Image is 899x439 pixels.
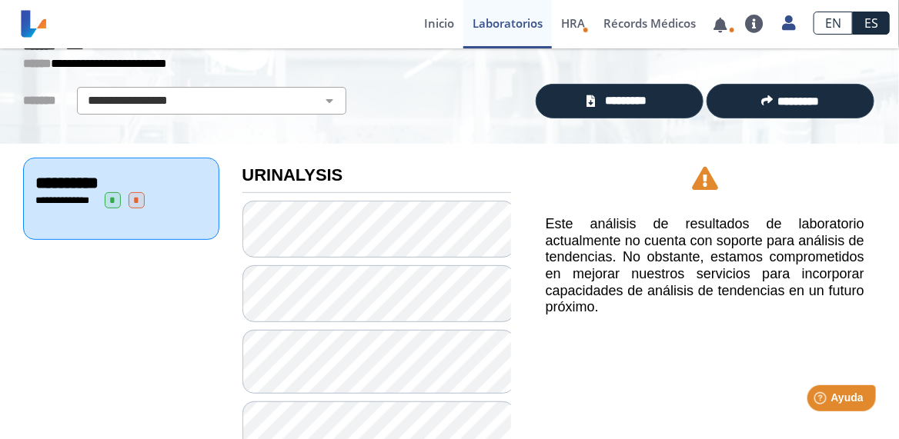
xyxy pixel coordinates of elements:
[546,216,864,316] h5: Este análisis de resultados de laboratorio actualmente no cuenta con soporte para análisis de ten...
[853,12,890,35] a: ES
[561,15,585,31] span: HRA
[762,379,882,422] iframe: Help widget launcher
[242,165,343,185] b: URINALYSIS
[814,12,853,35] a: EN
